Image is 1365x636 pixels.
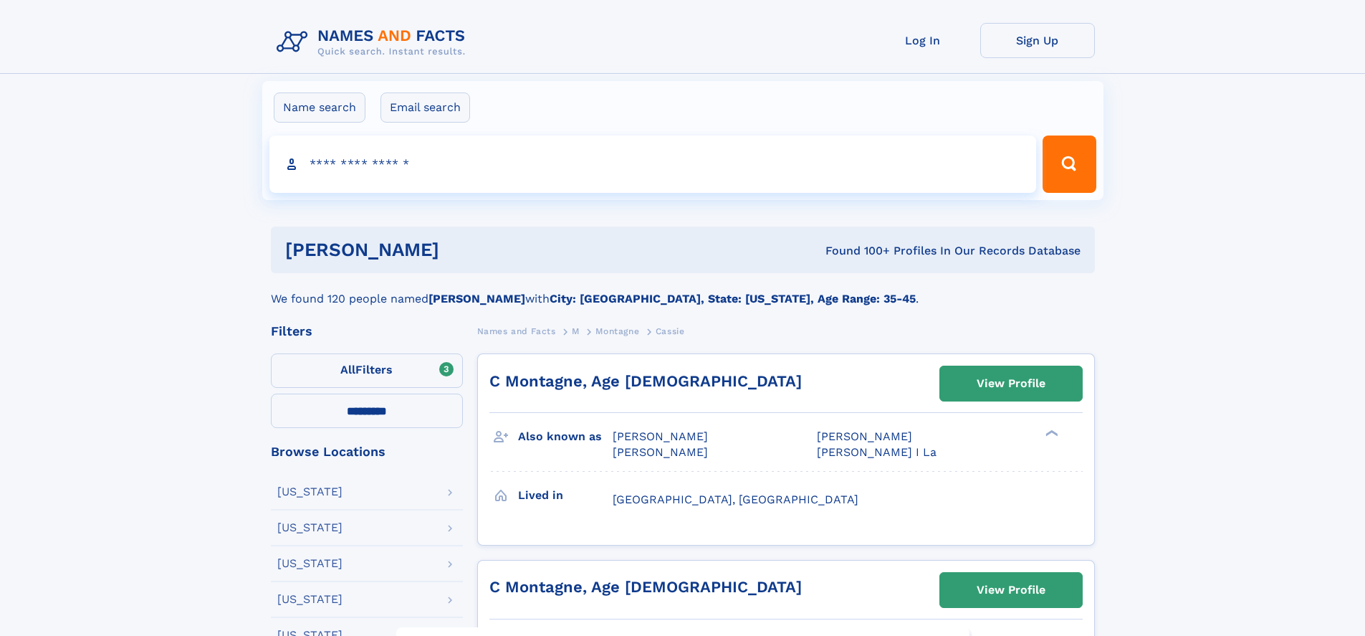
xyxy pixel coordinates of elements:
[613,445,708,459] span: [PERSON_NAME]
[1043,136,1096,193] button: Search Button
[271,23,477,62] img: Logo Names and Facts
[572,322,580,340] a: M
[277,594,343,605] div: [US_STATE]
[866,23,980,58] a: Log In
[977,574,1045,607] div: View Profile
[980,23,1095,58] a: Sign Up
[656,326,685,336] span: Cassie
[271,445,463,458] div: Browse Locations
[277,522,343,533] div: [US_STATE]
[489,578,802,596] a: C Montagne, Age [DEMOGRAPHIC_DATA]
[428,292,525,305] b: [PERSON_NAME]
[613,493,858,506] span: [GEOGRAPHIC_DATA], [GEOGRAPHIC_DATA]
[977,367,1045,400] div: View Profile
[277,486,343,498] div: [US_STATE]
[595,326,639,336] span: Montagne
[595,322,639,340] a: Montagne
[940,573,1082,607] a: View Profile
[1042,429,1059,438] div: ❯
[285,241,633,259] h1: [PERSON_NAME]
[572,326,580,336] span: M
[277,558,343,569] div: [US_STATE]
[940,366,1082,401] a: View Profile
[274,92,365,123] label: Name search
[613,429,708,443] span: [PERSON_NAME]
[817,445,937,459] span: [PERSON_NAME] I La
[269,136,1037,193] input: search input
[477,322,556,340] a: Names and Facts
[550,292,916,305] b: City: [GEOGRAPHIC_DATA], State: [US_STATE], Age Range: 35-45
[271,353,463,388] label: Filters
[632,243,1081,259] div: Found 100+ Profiles In Our Records Database
[489,372,802,390] a: C Montagne, Age [DEMOGRAPHIC_DATA]
[340,363,355,376] span: All
[518,483,613,508] h3: Lived in
[380,92,470,123] label: Email search
[271,273,1095,308] div: We found 120 people named with .
[817,429,912,443] span: [PERSON_NAME]
[271,325,463,338] div: Filters
[518,424,613,449] h3: Also known as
